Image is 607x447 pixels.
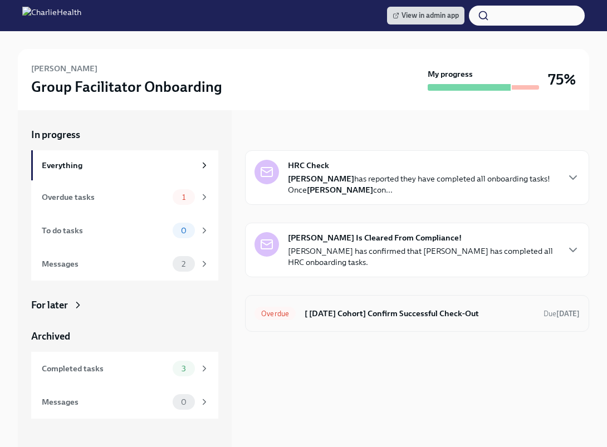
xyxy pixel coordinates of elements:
a: Messages2 [31,247,218,281]
strong: My progress [428,68,473,80]
span: 1 [175,193,192,202]
div: Overdue tasks [42,191,168,203]
strong: [DATE] [556,310,580,318]
h3: 75% [548,70,576,90]
h6: [ [DATE] Cohort] Confirm Successful Check-Out [305,307,535,320]
h6: [PERSON_NAME] [31,62,97,75]
a: In progress [31,128,218,141]
div: Completed tasks [42,362,168,375]
img: CharlieHealth [22,7,81,24]
strong: [PERSON_NAME] [288,174,354,184]
span: 2 [175,260,192,268]
div: To do tasks [42,224,168,237]
p: has reported they have completed all onboarding tasks! Once con... [288,173,557,195]
a: Completed tasks3 [31,352,218,385]
a: To do tasks0 [31,214,218,247]
div: Messages [42,396,168,408]
span: 0 [174,398,193,406]
a: Overdue tasks1 [31,180,218,214]
a: View in admin app [387,7,464,24]
a: Archived [31,330,218,343]
div: Messages [42,258,168,270]
a: Messages0 [31,385,218,419]
a: Overdue[ [DATE] Cohort] Confirm Successful Check-OutDue[DATE] [254,304,580,322]
span: 3 [175,365,193,373]
span: Due [544,310,580,318]
span: Overdue [254,310,296,318]
div: In progress [245,128,294,141]
a: For later [31,298,218,312]
span: August 23rd, 2025 09:00 [544,308,580,319]
strong: [PERSON_NAME] [307,185,373,195]
strong: [PERSON_NAME] Is Cleared From Compliance! [288,232,462,243]
div: For later [31,298,68,312]
a: Everything [31,150,218,180]
p: [PERSON_NAME] has confirmed that [PERSON_NAME] has completed all HRC onboarding tasks. [288,245,557,268]
h3: Group Facilitator Onboarding [31,77,222,97]
div: Everything [42,159,195,171]
span: View in admin app [393,10,459,21]
span: 0 [174,227,193,235]
strong: HRC Check [288,160,329,171]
